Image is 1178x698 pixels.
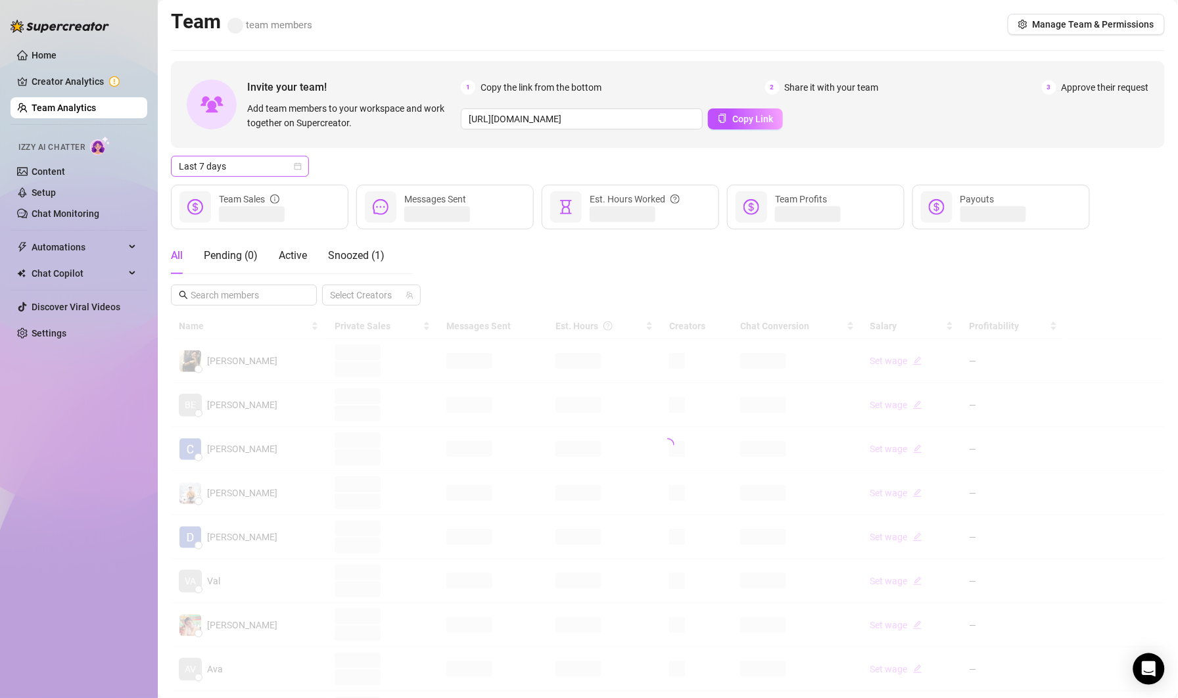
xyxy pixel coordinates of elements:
span: Active [279,249,307,262]
a: Chat Monitoring [32,208,99,219]
span: Copy the link from the bottom [481,80,601,95]
div: Pending ( 0 ) [204,248,258,264]
span: Approve their request [1062,80,1149,95]
div: Est. Hours Worked [590,192,680,206]
a: Settings [32,328,66,338]
span: Team Profits [775,194,827,204]
div: All [171,248,183,264]
span: 3 [1042,80,1056,95]
button: Manage Team & Permissions [1008,14,1165,35]
span: dollar-circle [187,199,203,215]
span: Invite your team! [247,79,461,95]
span: Share it with your team [785,80,879,95]
button: Copy Link [708,108,783,129]
span: Chat Copilot [32,263,125,284]
a: Content [32,166,65,177]
span: Add team members to your workspace and work together on Supercreator. [247,101,456,130]
span: Messages Sent [404,194,466,204]
a: Discover Viral Videos [32,302,120,312]
a: Creator Analytics exclamation-circle [32,71,137,92]
span: hourglass [558,199,574,215]
span: search [179,291,188,300]
img: Chat Copilot [17,269,26,278]
span: 1 [461,80,475,95]
span: dollar-circle [743,199,759,215]
span: team members [227,19,312,31]
span: calendar [294,162,302,170]
span: info-circle [270,192,279,206]
span: 2 [765,80,780,95]
span: Last 7 days [179,156,301,176]
a: Setup [32,187,56,198]
span: Izzy AI Chatter [18,141,85,154]
span: Manage Team & Permissions [1033,19,1154,30]
span: Automations [32,237,125,258]
span: message [373,199,389,215]
img: AI Chatter [90,136,110,155]
span: setting [1018,20,1027,29]
h2: Team [171,9,312,34]
div: Open Intercom Messenger [1133,653,1165,685]
span: Payouts [960,194,995,204]
a: Home [32,50,57,60]
input: Search members [191,288,298,302]
span: dollar-circle [929,199,945,215]
span: Copy Link [732,114,773,124]
span: question-circle [671,192,680,206]
span: Snoozed ( 1 ) [328,249,385,262]
img: logo-BBDzfeDw.svg [11,20,109,33]
span: loading [661,438,674,452]
div: Team Sales [219,192,279,206]
span: team [406,291,413,299]
a: Team Analytics [32,103,96,113]
span: copy [718,114,727,123]
span: thunderbolt [17,242,28,252]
